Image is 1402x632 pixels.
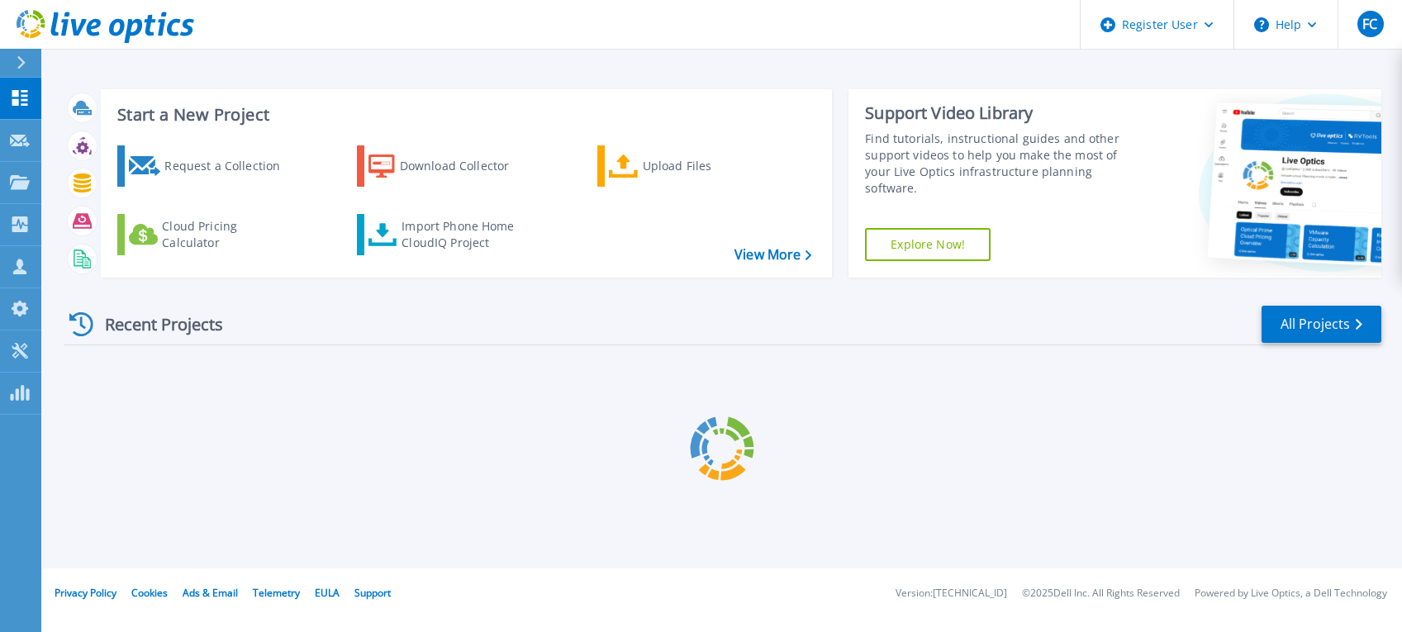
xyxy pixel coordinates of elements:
[55,586,116,600] a: Privacy Policy
[117,106,810,124] h3: Start a New Project
[896,588,1007,599] li: Version: [TECHNICAL_ID]
[253,586,300,600] a: Telemetry
[64,304,245,345] div: Recent Projects
[162,218,294,251] div: Cloud Pricing Calculator
[400,150,532,183] div: Download Collector
[117,214,302,255] a: Cloud Pricing Calculator
[1362,17,1377,31] span: FC
[164,150,297,183] div: Request a Collection
[865,131,1134,197] div: Find tutorials, instructional guides and other support videos to help you make the most of your L...
[117,145,302,187] a: Request a Collection
[734,247,811,263] a: View More
[357,145,541,187] a: Download Collector
[865,102,1134,124] div: Support Video Library
[1262,306,1381,343] a: All Projects
[183,586,238,600] a: Ads & Email
[1022,588,1180,599] li: © 2025 Dell Inc. All Rights Reserved
[865,228,991,261] a: Explore Now!
[131,586,168,600] a: Cookies
[315,586,340,600] a: EULA
[354,586,391,600] a: Support
[1195,588,1387,599] li: Powered by Live Optics, a Dell Technology
[597,145,782,187] a: Upload Files
[643,150,775,183] div: Upload Files
[402,218,530,251] div: Import Phone Home CloudIQ Project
